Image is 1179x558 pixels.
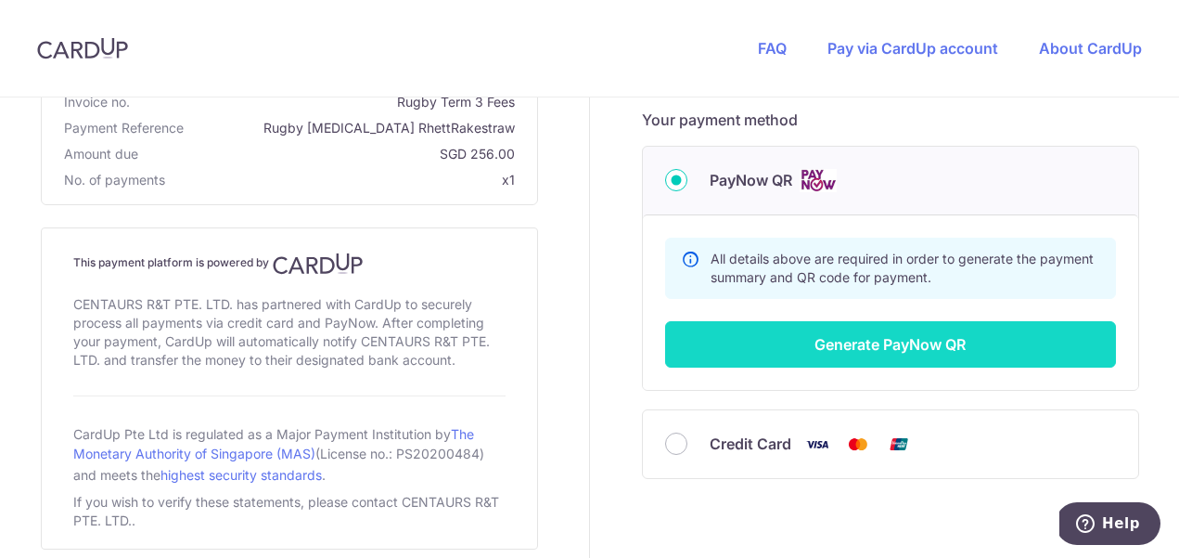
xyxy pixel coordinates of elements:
span: x1 [502,172,515,188]
span: Rugby Term 3 Fees [137,93,515,111]
img: CardUp [273,253,364,275]
iframe: Opens a widget where you can find more information [1059,502,1160,549]
button: Generate PayNow QR [665,321,1116,368]
span: All details above are required in order to generate the payment summary and QR code for payment. [711,251,1094,285]
span: No. of payments [64,171,165,189]
div: If you wish to verify these statements, please contact CENTAURS R&T PTE. LTD.. [73,489,506,534]
img: Union Pay [880,433,917,456]
img: Cards logo [800,169,837,192]
span: Amount due [64,145,138,163]
h5: Your payment method [642,109,1139,131]
div: Credit Card Visa Mastercard Union Pay [665,433,1116,456]
a: FAQ [758,39,787,58]
div: CENTAURS R&T PTE. LTD. has partnered with CardUp to securely process all payments via credit card... [73,292,506,373]
h4: This payment platform is powered by [73,253,506,275]
img: Mastercard [839,433,877,456]
a: The Monetary Authority of Singapore (MAS) [73,426,474,461]
span: Invoice no. [64,93,130,111]
div: CardUp Pte Ltd is regulated as a Major Payment Institution by (License no.: PS20200484) and meets... [73,419,506,489]
img: CardUp [37,37,128,59]
span: Rugby [MEDICAL_DATA] RhettRakestraw [191,119,515,137]
img: Visa [799,433,836,456]
span: SGD 256.00 [146,145,515,163]
a: About CardUp [1039,39,1142,58]
div: PayNow QR Cards logo [665,169,1116,192]
span: PayNow QR [710,169,792,191]
a: highest security standards [160,467,322,483]
a: Pay via CardUp account [827,39,998,58]
span: translation missing: en.payment_reference [64,120,184,136]
span: Credit Card [710,433,791,455]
